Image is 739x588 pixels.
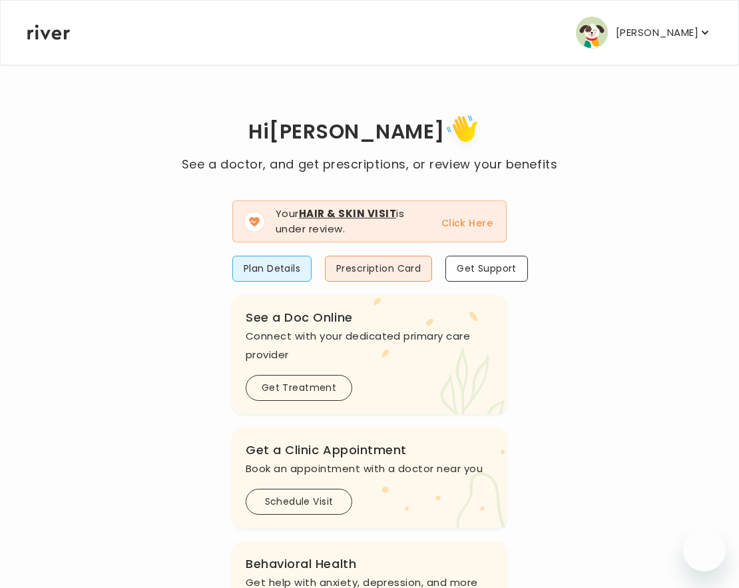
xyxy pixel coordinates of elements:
button: Get Treatment [246,375,352,401]
h1: Hi [PERSON_NAME] [182,111,557,155]
img: user avatar [576,17,608,49]
button: Click Here [441,215,493,231]
strong: Hair & Skin Visit [299,206,396,220]
h3: See a Doc Online [246,308,493,327]
p: See a doctor, and get prescriptions, or review your benefits [182,155,557,174]
p: Connect with your dedicated primary care provider [246,327,493,364]
p: Book an appointment with a doctor near you [246,459,493,478]
p: Your is under review. [276,206,425,236]
button: Schedule Visit [246,489,352,515]
p: [PERSON_NAME] [616,23,698,42]
button: user avatar[PERSON_NAME] [576,17,712,49]
h3: Behavioral Health [246,555,493,573]
button: Prescription Card [325,256,432,282]
button: Get Support [445,256,528,282]
h3: Get a Clinic Appointment [246,441,493,459]
iframe: Button to launch messaging window [683,529,726,571]
button: Plan Details [232,256,312,282]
